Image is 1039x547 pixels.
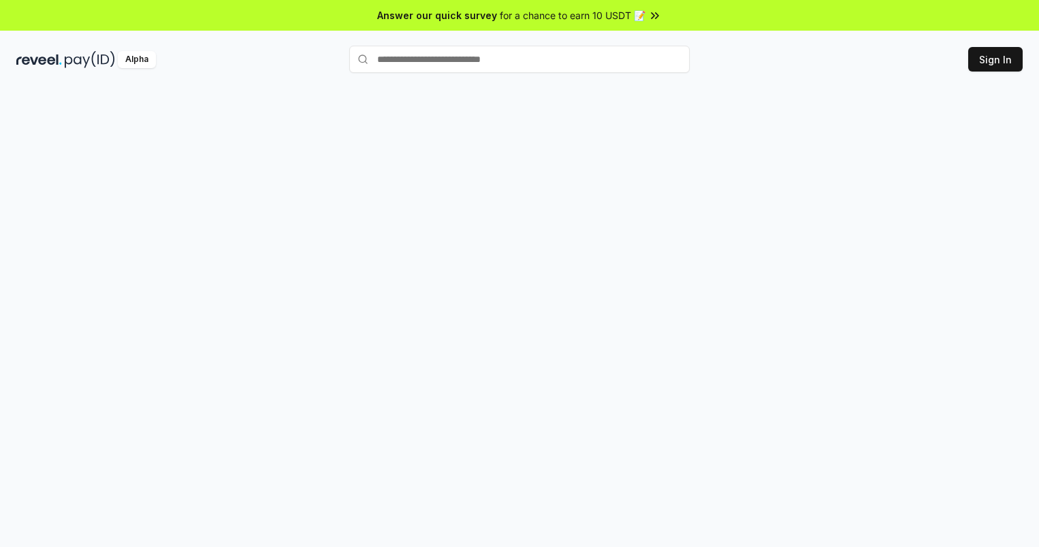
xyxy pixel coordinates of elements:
button: Sign In [968,47,1023,72]
span: for a chance to earn 10 USDT 📝 [500,8,645,22]
span: Answer our quick survey [377,8,497,22]
div: Alpha [118,51,156,68]
img: reveel_dark [16,51,62,68]
img: pay_id [65,51,115,68]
